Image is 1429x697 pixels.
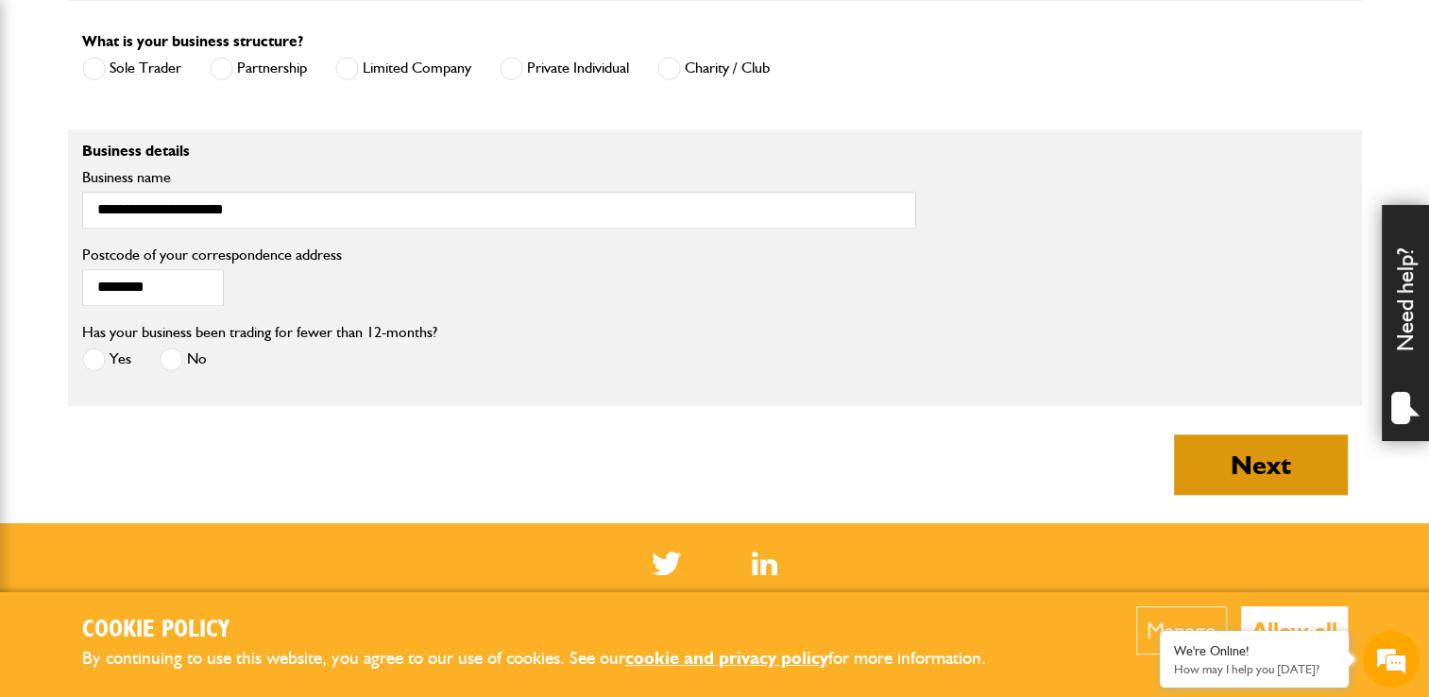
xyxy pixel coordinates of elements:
[657,57,770,80] label: Charity / Club
[82,616,1017,645] h2: Cookie Policy
[82,644,1017,673] p: By continuing to use this website, you agree to our use of cookies. See our for more information.
[32,105,79,131] img: d_20077148190_company_1631870298795_20077148190
[1136,606,1227,654] button: Manage
[160,348,207,371] label: No
[82,34,303,49] label: What is your business structure?
[335,57,471,80] label: Limited Company
[752,552,777,575] img: Linked In
[82,325,437,340] label: Has your business been trading for fewer than 12-months?
[210,57,307,80] label: Partnership
[752,552,777,575] a: LinkedIn
[310,9,355,55] div: Minimize live chat window
[1174,643,1335,659] div: We're Online!
[25,286,345,328] input: Enter your phone number
[1174,662,1335,676] p: How may I help you today?
[25,230,345,272] input: Enter your email address
[82,144,916,159] p: Business details
[82,348,131,371] label: Yes
[625,647,828,669] a: cookie and privacy policy
[82,57,181,80] label: Sole Trader
[82,247,370,263] label: Postcode of your correspondence address
[500,57,629,80] label: Private Individual
[25,342,345,533] textarea: Type your message and hit 'Enter'
[1241,606,1348,654] button: Allow all
[98,106,317,130] div: Chat with us now
[652,552,681,575] img: Twitter
[1382,205,1429,441] div: Need help?
[1174,434,1348,495] button: Next
[25,175,345,216] input: Enter your last name
[257,548,343,573] em: Start Chat
[82,170,916,185] label: Business name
